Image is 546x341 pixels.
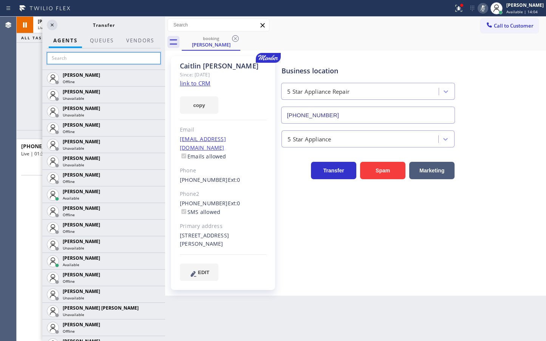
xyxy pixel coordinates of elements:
a: link to CRM [180,79,210,87]
span: Live | 01:36 [21,150,46,157]
button: ALL TASKS [17,33,63,42]
div: Primary address [180,222,266,231]
a: [PHONE_NUMBER] [180,200,228,207]
span: [PERSON_NAME] [63,188,100,195]
span: QUEUES [90,37,114,44]
button: Call to Customer [481,19,538,33]
span: EDIT [198,270,209,275]
div: Caitlin Stacy [183,34,240,50]
button: Vendors [122,33,159,48]
span: Unavailable [63,295,84,301]
span: [PERSON_NAME] [63,205,100,211]
span: Unavailable [63,96,84,101]
input: Search [168,19,269,31]
span: Offline [63,329,75,334]
div: Phone [180,166,266,175]
span: Available [63,195,79,201]
button: AGENTS [49,33,82,48]
button: Mute [478,3,488,14]
div: [PERSON_NAME] [183,41,240,48]
span: Transfer [93,22,115,28]
div: 5 Star Appliance [288,135,331,143]
span: [PERSON_NAME] [63,222,100,228]
div: [PERSON_NAME] [506,2,544,8]
span: Unavailable [63,146,84,151]
span: Offline [63,79,75,84]
span: Available | 14:04 [506,9,538,14]
a: [EMAIL_ADDRESS][DOMAIN_NAME] [180,135,226,151]
div: Caitlin [PERSON_NAME] [180,62,266,70]
span: Unavailable [63,245,84,251]
span: AGENTS [53,37,77,44]
span: Unavailable [63,312,84,317]
input: SMS allowed [181,209,186,214]
span: [PHONE_NUMBER] [38,18,79,25]
span: Offline [63,129,75,134]
span: [PERSON_NAME] [63,72,100,78]
span: [PERSON_NAME] [63,138,100,145]
input: Phone Number [281,107,455,124]
button: Spam [360,162,405,179]
span: Ext: 0 [228,176,240,183]
div: Email [180,126,266,134]
span: ALL TASKS [21,35,48,40]
div: [STREET_ADDRESS][PERSON_NAME] [180,231,266,249]
span: [PERSON_NAME] [63,321,100,328]
span: [PERSON_NAME] [63,105,100,112]
label: Emails allowed [180,153,226,160]
span: [PHONE_NUMBER] [21,143,69,150]
span: Offline [63,179,75,184]
span: Offline [63,279,75,284]
span: [PERSON_NAME] [63,122,100,128]
span: [PERSON_NAME] [63,172,100,178]
span: [PERSON_NAME] [PERSON_NAME] [63,305,139,311]
div: Phone2 [180,190,266,198]
span: [PERSON_NAME] [63,238,100,245]
span: Unavailable [63,162,84,167]
span: Live | 01:36 [38,25,60,30]
span: [PERSON_NAME] [63,88,100,95]
button: copy [180,96,218,114]
div: booking [183,36,240,41]
span: Offline [63,212,75,217]
span: [PERSON_NAME] [63,255,100,261]
span: [PERSON_NAME] [63,288,100,294]
span: Ext: 0 [228,200,240,207]
input: Search [47,52,161,64]
button: Transfer [311,162,356,179]
label: SMS allowed [180,208,220,215]
span: [PERSON_NAME] [63,155,100,161]
input: Emails allowed [181,153,186,158]
span: Call to Customer [494,22,534,29]
span: [PERSON_NAME] [63,271,100,278]
span: Available [63,262,79,267]
span: Unavailable [63,112,84,118]
span: Offline [63,229,75,234]
button: QUEUES [85,33,118,48]
a: [PHONE_NUMBER] [180,176,228,183]
button: Marketing [409,162,455,179]
div: Business location [282,66,455,76]
div: 5 Star Appliance Repair [287,87,350,96]
button: EDIT [180,263,218,281]
div: Since: [DATE] [180,70,266,79]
